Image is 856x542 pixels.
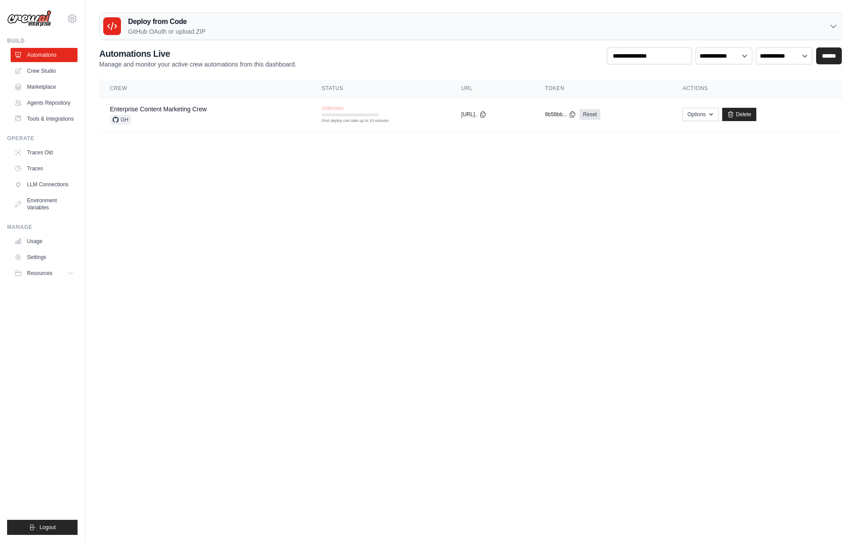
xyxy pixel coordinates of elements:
span: Logout [39,524,56,531]
a: Crew Studio [11,64,78,78]
a: Enterprise Content Marketing Crew [110,106,207,113]
p: GitHub OAuth or upload ZIP [128,27,206,36]
a: Environment Variables [11,193,78,215]
div: Manage [7,224,78,231]
h3: Deploy from Code [128,16,206,27]
button: 9b58bb... [545,111,576,118]
a: Tools & Integrations [11,112,78,126]
a: Traces Old [11,145,78,160]
a: Traces [11,161,78,176]
th: URL [451,79,534,98]
button: Logout [7,520,78,535]
button: Options [682,108,718,121]
div: First deploy can take up to 10 minutes [322,118,378,124]
th: Status [311,79,451,98]
th: Actions [672,79,842,98]
span: Resources [27,270,52,277]
span: GH [110,115,131,124]
button: Resources [11,266,78,280]
a: Automations [11,48,78,62]
h2: Automations Live [99,47,296,60]
a: Delete [722,108,756,121]
th: Token [534,79,672,98]
img: Logo [7,10,51,27]
a: Usage [11,234,78,248]
a: Marketplace [11,80,78,94]
a: Reset [580,109,600,120]
a: LLM Connections [11,177,78,192]
span: Unknown [322,105,344,112]
p: Manage and monitor your active crew automations from this dashboard. [99,60,296,69]
a: Agents Repository [11,96,78,110]
div: Build [7,37,78,44]
div: Operate [7,135,78,142]
a: Settings [11,250,78,264]
th: Crew [99,79,311,98]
